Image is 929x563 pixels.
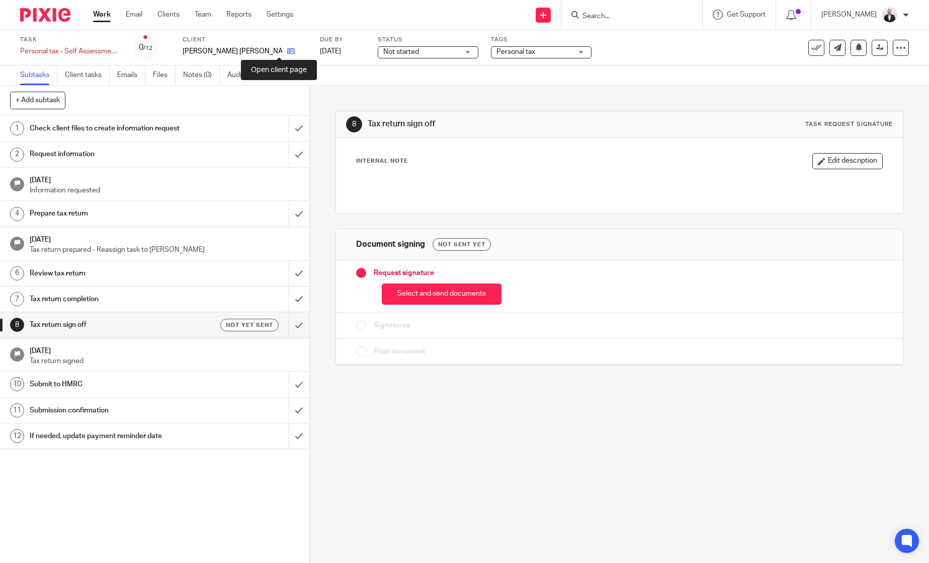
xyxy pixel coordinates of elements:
div: 0 [139,42,152,53]
p: [PERSON_NAME] [821,10,877,20]
span: Request signature [374,268,434,278]
button: Edit description [812,153,883,169]
a: Team [195,10,211,20]
h1: Tax return completion [30,292,196,307]
span: Final document [374,346,425,357]
div: 1 [10,121,24,135]
p: Tax return prepared - Reassign task to [PERSON_NAME] [30,245,299,255]
input: Search [581,12,672,21]
div: 2 [10,148,24,162]
div: Not sent yet [433,238,491,251]
a: Reports [226,10,251,20]
h1: Submission confirmation [30,403,196,418]
div: 11 [10,403,24,417]
a: Files [153,65,176,85]
div: Task request signature [805,120,893,128]
p: [PERSON_NAME] [PERSON_NAME] [183,46,282,56]
a: Subtasks [20,65,57,85]
a: Emails [117,65,145,85]
h1: Tax return sign off [368,119,641,129]
h1: Tax return sign off [30,317,196,332]
h1: [DATE] [30,173,299,185]
button: + Add subtask [10,92,65,109]
label: Status [378,36,478,44]
div: Personal tax - Self Assessment non company director - 2025-2026 [20,46,121,56]
button: Select and send documents [382,284,501,305]
h1: Submit to HMRC [30,377,196,392]
span: Personal tax [496,48,535,55]
a: Notes (0) [183,65,220,85]
p: Internal Note [356,157,408,165]
h1: Check client files to create information request [30,121,196,136]
span: Signatures [374,320,410,330]
a: Client tasks [65,65,110,85]
img: Pixie [20,8,70,22]
div: 12 [10,429,24,443]
label: Tags [491,36,592,44]
div: 10 [10,377,24,391]
span: Not started [383,48,419,55]
label: Client [183,36,307,44]
h1: If needed, update payment reminder date [30,429,196,444]
p: Tax return signed [30,356,299,366]
div: 8 [10,318,24,332]
a: Settings [267,10,293,20]
div: 7 [10,292,24,306]
div: 6 [10,266,24,280]
h1: Document signing [356,239,425,250]
a: Audit logs [227,65,266,85]
div: Personal tax - Self Assessment non company director - [DATE]-[DATE] [20,46,121,56]
img: _SKY9589-Edit-2.jpeg [882,7,898,23]
p: Information requested [30,185,299,195]
label: Due by [320,36,365,44]
a: Clients [157,10,180,20]
h1: Prepare tax return [30,206,196,221]
span: Not yet sent [226,321,273,329]
span: Get Support [727,11,766,18]
a: Work [93,10,111,20]
span: [DATE] [320,48,341,55]
a: Email [126,10,142,20]
small: /12 [143,45,152,51]
h1: Request information [30,147,196,162]
h1: [DATE] [30,232,299,245]
h1: [DATE] [30,343,299,356]
div: 8 [346,116,362,132]
label: Task [20,36,121,44]
div: 4 [10,207,24,221]
h1: Review tax return [30,266,196,281]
